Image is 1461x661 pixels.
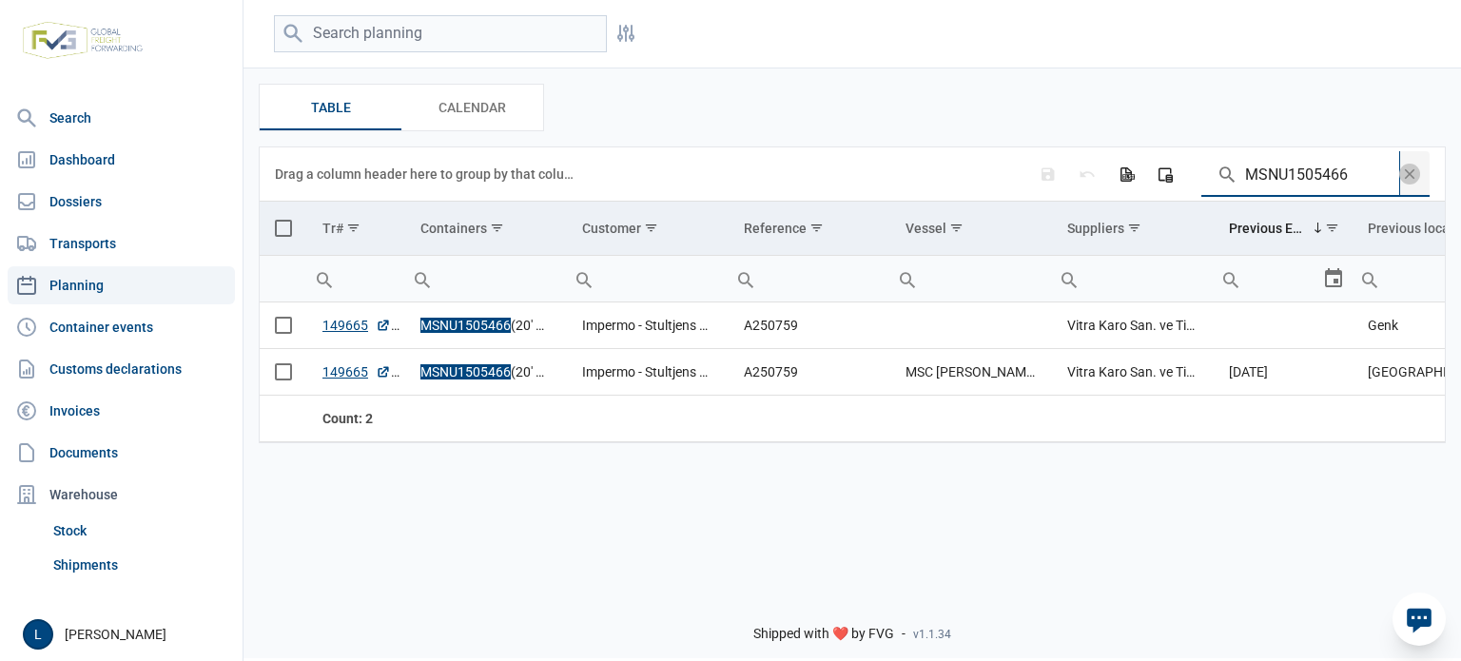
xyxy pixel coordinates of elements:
td: Column Customer [567,202,729,256]
input: Filter cell [729,256,890,301]
div: Data grid with 2 rows and 11 columns [260,147,1445,442]
td: A250759 [729,302,890,349]
div: Select all [275,220,292,237]
div: Search box [1052,256,1086,301]
span: Show filter options for column 'Tr#' [346,221,360,235]
td: [DATE] [1214,349,1352,396]
span: Shipped with ❤️ by FVG [753,626,894,643]
div: Customer [582,221,641,236]
td: Column Reference [729,202,890,256]
span: Show filter options for column 'Reference' [809,221,824,235]
td: Vitra Karo San. ve Tic. A.S. [1052,349,1214,396]
span: Show filter options for column 'Customer' [644,221,658,235]
span: Show filter options for column 'Suppliers' [1127,221,1141,235]
div: Search box [1214,256,1248,301]
div: Select row [275,363,292,380]
div: Data grid toolbar [275,147,1430,201]
input: Filter cell [1214,256,1321,301]
td: Impermo - Stultjens Nv [567,349,729,396]
div: Drag a column header here to group by that column [275,159,580,189]
div: Vessel [906,221,946,236]
a: Container events [8,308,235,346]
a: Planning [8,266,235,304]
div: Reference [744,221,807,236]
td: A250759 [729,349,890,396]
td: Impermo - Stultjens Nv [567,302,729,349]
td: Column Vessel [890,202,1052,256]
td: MSC [PERSON_NAME] [890,349,1052,396]
input: Search planning [274,15,607,52]
input: Filter cell [307,256,405,301]
div: Search box [307,256,341,301]
td: (20' DV) [405,302,567,349]
a: 149665 [322,316,391,335]
a: Documents [8,434,235,472]
a: 149665 [322,362,391,381]
div: Select [1322,256,1345,301]
div: Tr# Count: 2 [322,409,390,428]
input: Filter cell [567,256,729,301]
div: Search box [890,256,925,301]
div: Search box [729,256,763,301]
span: MSNU1505466 [420,364,511,379]
td: Vitra Karo San. ve Tic. A.S. [1052,302,1214,349]
span: MSNU1505466 [420,318,511,333]
span: - [902,626,906,643]
div: Search box [1353,256,1387,301]
input: Filter cell [1052,256,1214,301]
input: Search in the data grid [1201,151,1399,197]
div: [PERSON_NAME] [23,619,231,650]
div: Export all data to Excel [1109,157,1143,191]
div: Select row [275,317,292,334]
a: Transports [8,224,235,262]
button: L [23,619,53,650]
div: Suppliers [1067,221,1124,236]
a: Dashboard [8,141,235,179]
div: Tr# [322,221,343,236]
span: Show filter options for column 'Vessel' [949,221,964,235]
td: Column Tr# [307,202,405,256]
div: Previous ETA [1229,221,1307,236]
span: Show filter options for column 'Previous ETA' [1325,221,1339,235]
a: Invoices [8,392,235,430]
a: Dossiers [8,183,235,221]
td: Filter cell [1214,256,1352,302]
div: Containers [420,221,487,236]
span: Calendar [438,96,506,119]
a: Stock [46,514,235,548]
td: Column Previous ETA [1214,202,1352,256]
a: Shipments [46,548,235,582]
span: Table [311,96,351,119]
input: Filter cell [405,256,567,301]
img: FVG - Global freight forwarding [15,14,150,67]
td: Column Containers [405,202,567,256]
div: Warehouse [8,476,235,514]
td: Column Suppliers [1052,202,1214,256]
div: Search box [405,256,439,301]
span: v1.1.34 [913,627,951,642]
td: (20' DV) [405,349,567,396]
span: Show filter options for column 'Containers' [490,221,504,235]
div: Search box [567,256,601,301]
a: Customs declarations [8,350,235,388]
a: Search [8,99,235,137]
input: Filter cell [890,256,1052,301]
div: Column Chooser [1148,157,1182,191]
